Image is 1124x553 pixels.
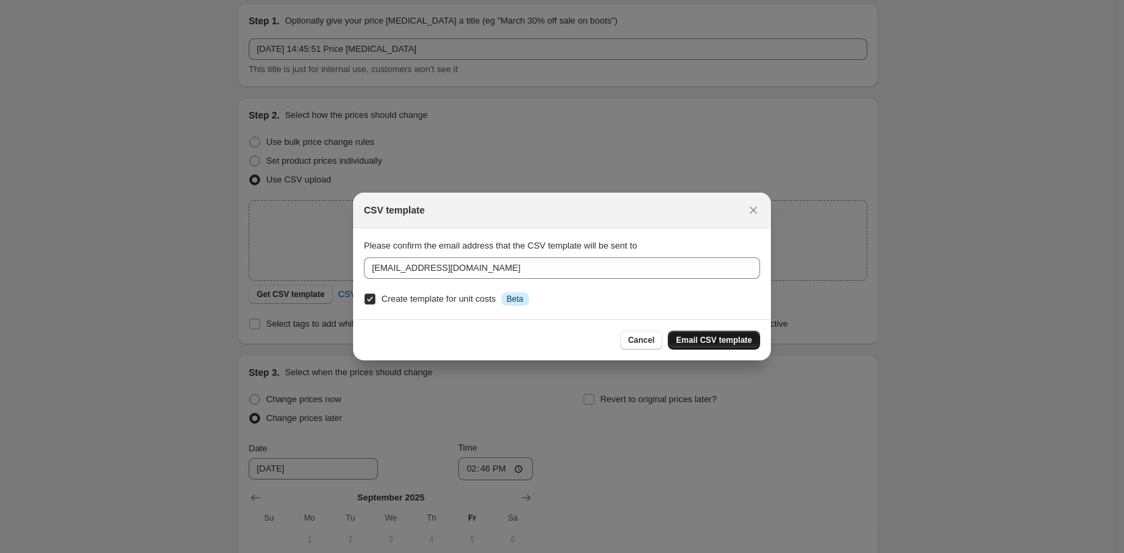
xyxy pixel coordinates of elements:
[676,335,752,346] span: Email CSV template
[364,203,425,217] h2: CSV template
[381,292,496,306] div: Create template for unit costs
[744,201,763,220] button: Close
[620,331,662,350] button: Cancel
[628,335,654,346] span: Cancel
[668,331,760,350] button: Email CSV template
[507,294,524,304] span: Beta
[364,240,637,251] span: Please confirm the email address that the CSV template will be sent to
